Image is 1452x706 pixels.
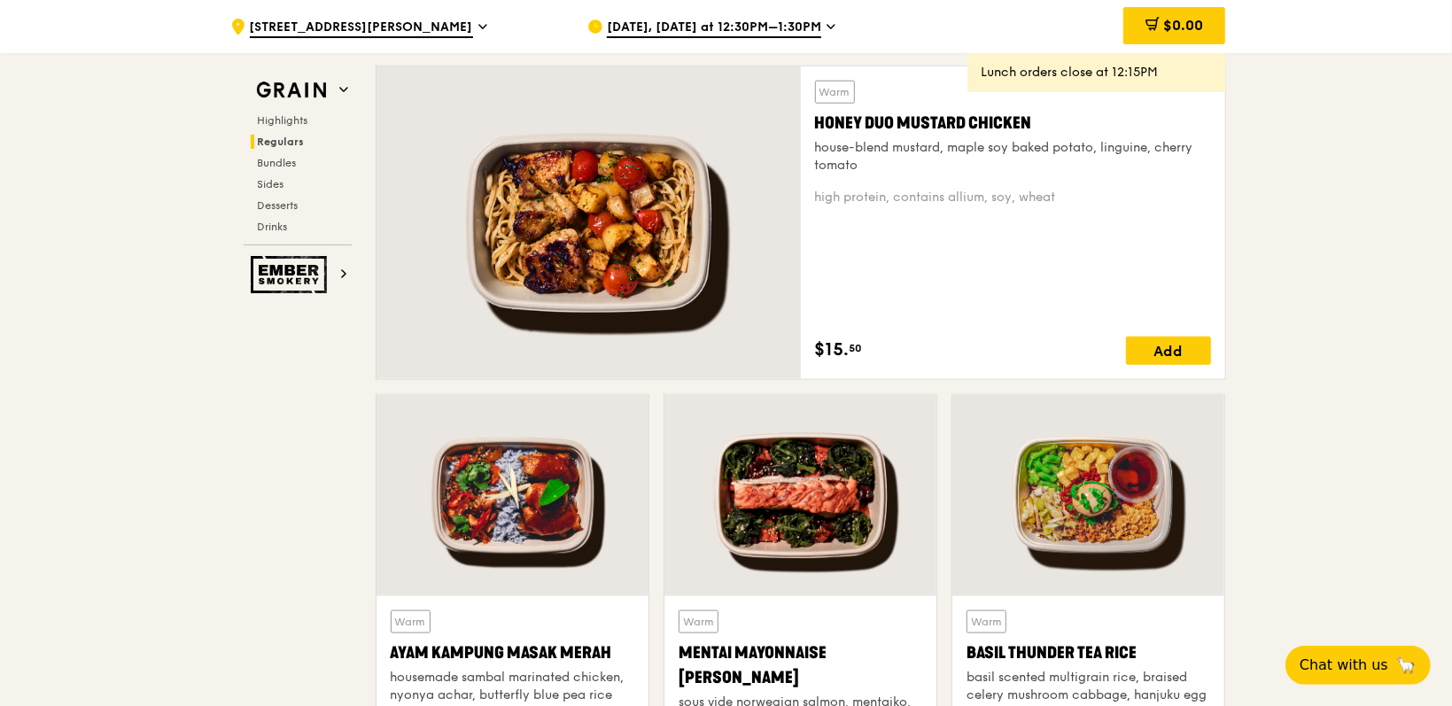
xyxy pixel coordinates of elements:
[815,111,1211,136] div: Honey Duo Mustard Chicken
[391,669,634,704] div: housemade sambal marinated chicken, nyonya achar, butterfly blue pea rice
[391,640,634,665] div: Ayam Kampung Masak Merah
[679,640,922,690] div: Mentai Mayonnaise [PERSON_NAME]
[258,114,308,127] span: Highlights
[967,640,1210,665] div: Basil Thunder Tea Rice
[258,178,284,190] span: Sides
[1395,655,1417,676] span: 🦙
[982,64,1212,81] div: Lunch orders close at 12:15PM
[251,256,332,293] img: Ember Smokery web logo
[391,610,431,633] div: Warm
[258,199,299,212] span: Desserts
[815,81,855,104] div: Warm
[815,139,1211,175] div: house-blend mustard, maple soy baked potato, linguine, cherry tomato
[967,610,1006,633] div: Warm
[258,136,305,148] span: Regulars
[607,19,821,38] span: [DATE], [DATE] at 12:30PM–1:30PM
[258,221,288,233] span: Drinks
[967,669,1210,704] div: basil scented multigrain rice, braised celery mushroom cabbage, hanjuku egg
[258,157,297,169] span: Bundles
[1163,17,1203,34] span: $0.00
[679,610,718,633] div: Warm
[850,341,863,355] span: 50
[1300,655,1388,676] span: Chat with us
[251,74,332,106] img: Grain web logo
[815,337,850,363] span: $15.
[250,19,473,38] span: [STREET_ADDRESS][PERSON_NAME]
[1285,646,1431,685] button: Chat with us🦙
[1126,337,1211,365] div: Add
[815,189,1211,206] div: high protein, contains allium, soy, wheat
